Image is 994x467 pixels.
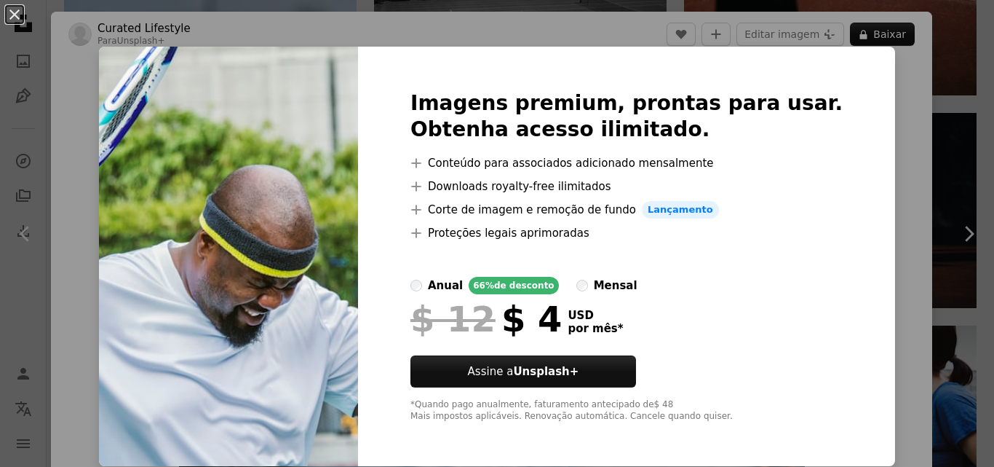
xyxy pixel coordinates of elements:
[469,277,558,294] div: 66% de desconto
[410,280,422,291] input: anual66%de desconto
[410,300,496,338] span: $ 12
[410,201,843,219] li: Corte de imagem e remoção de fundo
[410,90,843,143] h2: Imagens premium, prontas para usar. Obtenha acesso ilimitado.
[410,300,562,338] div: $ 4
[576,280,588,291] input: mensal
[594,277,637,294] div: mensal
[410,154,843,172] li: Conteúdo para associados adicionado mensalmente
[568,309,623,322] span: USD
[410,356,636,388] button: Assine aUnsplash+
[410,399,843,423] div: *Quando pago anualmente, faturamento antecipado de $ 48 Mais impostos aplicáveis. Renovação autom...
[428,277,463,294] div: anual
[513,365,578,378] strong: Unsplash+
[642,201,719,219] span: Lançamento
[410,178,843,195] li: Downloads royalty-free ilimitados
[568,322,623,335] span: por mês *
[99,47,358,466] img: premium_photo-1726797960430-b0ea7059d013
[410,224,843,242] li: Proteções legais aprimoradas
